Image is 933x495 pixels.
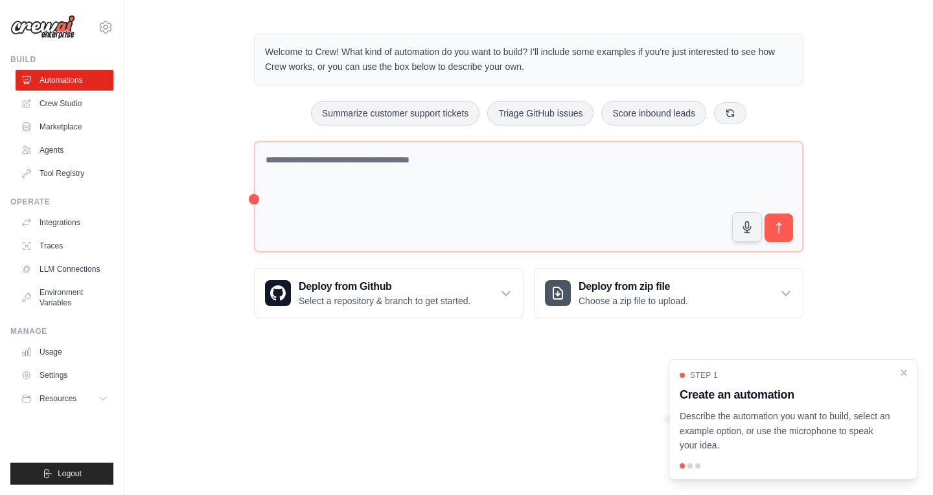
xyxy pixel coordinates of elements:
[601,101,706,126] button: Score inbound leads
[265,45,792,74] p: Welcome to Crew! What kind of automation do you want to build? I'll include some examples if you'...
[16,140,113,160] a: Agents
[579,294,688,307] p: Choose a zip file to upload.
[58,468,82,479] span: Logout
[299,294,470,307] p: Select a repository & branch to get started.
[40,393,76,404] span: Resources
[680,409,891,453] p: Describe the automation you want to build, select an example option, or use the microphone to spe...
[16,282,113,313] a: Environment Variables
[10,197,113,207] div: Operate
[10,54,113,65] div: Build
[680,386,891,404] h3: Create an automation
[899,368,909,378] button: Close walkthrough
[16,259,113,280] a: LLM Connections
[10,15,75,39] img: Logo
[16,236,113,256] a: Traces
[16,116,113,137] a: Marketplace
[16,212,113,233] a: Integrations
[487,101,593,126] button: Triage GitHub issues
[16,93,113,114] a: Crew Studio
[16,388,113,409] button: Resources
[16,342,113,362] a: Usage
[299,279,470,294] h3: Deploy from Github
[16,365,113,386] a: Settings
[579,279,688,294] h3: Deploy from zip file
[311,101,479,126] button: Summarize customer support tickets
[16,70,113,91] a: Automations
[10,326,113,336] div: Manage
[16,163,113,184] a: Tool Registry
[10,463,113,485] button: Logout
[690,370,718,380] span: Step 1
